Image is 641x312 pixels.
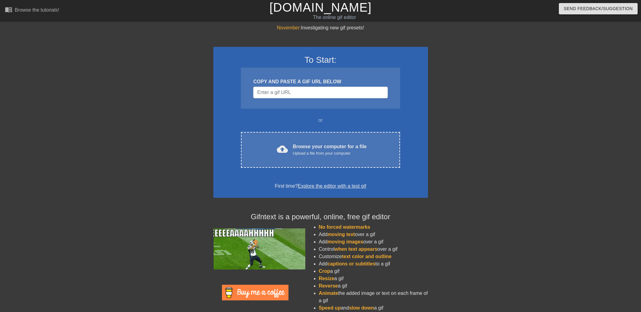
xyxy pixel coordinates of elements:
[319,275,428,282] li: a gif
[319,304,428,312] li: and a gif
[327,232,355,237] span: moving text
[221,55,420,65] h3: To Start:
[213,228,305,269] img: football_small.gif
[5,6,59,15] a: Browse the tutorials!
[319,290,428,304] li: the added image or text on each frame of a gif
[319,283,338,288] span: Reverse
[222,285,288,300] img: Buy Me A Coffee
[319,282,428,290] li: a gif
[221,182,420,190] div: First time?
[213,24,428,32] div: Investigating new gif presets!
[319,268,428,275] li: a gif
[229,117,412,124] div: or
[349,305,374,310] span: slow down
[334,246,377,252] span: when text appears
[253,87,387,98] input: Username
[253,78,387,85] div: COPY AND PASTE A GIF URL BELOW
[559,3,638,14] button: Send Feedback/Suggestion
[327,261,375,266] span: captions or subtitles
[319,269,330,274] span: Crop
[342,254,391,259] span: text color and outline
[277,144,288,155] span: cloud_upload
[319,224,370,230] span: No forced watermarks
[319,305,341,310] span: Speed up
[213,212,428,221] h4: Gifntext is a powerful, online, free gif editor
[269,1,372,14] a: [DOMAIN_NAME]
[293,150,367,156] div: Upload a file from your computer
[5,6,12,13] span: menu_book
[327,239,363,244] span: moving images
[319,260,428,268] li: Add to a gif
[319,291,338,296] span: Animate
[319,238,428,246] li: Add over a gif
[217,14,452,21] div: The online gif editor
[319,253,428,260] li: Customize
[293,143,367,156] div: Browse your computer for a file
[15,7,59,13] div: Browse the tutorials!
[319,246,428,253] li: Control over a gif
[298,183,366,189] a: Explore the editor with a test gif
[564,5,633,13] span: Send Feedback/Suggestion
[319,231,428,238] li: Add over a gif
[277,25,301,30] span: November:
[319,276,334,281] span: Resize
